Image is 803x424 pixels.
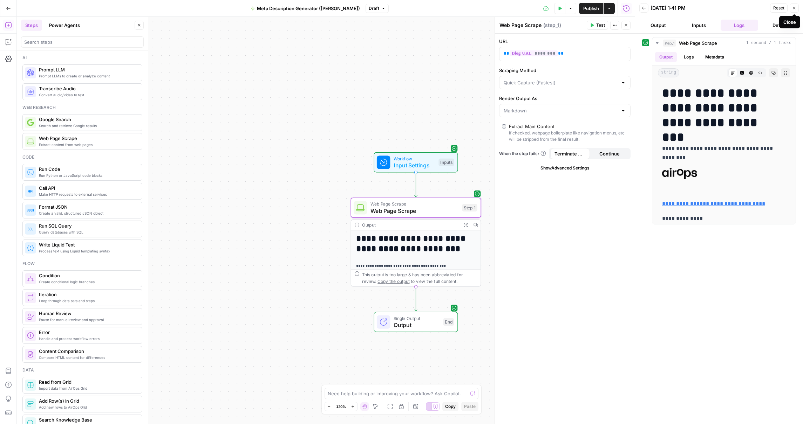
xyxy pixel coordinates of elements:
[39,185,136,192] span: Call API
[509,123,554,130] div: Extract Main Content
[39,135,136,142] span: Web Page Scrape
[658,68,679,77] span: string
[27,351,34,358] img: vrinnnclop0vshvmafd7ip1g7ohf
[246,3,364,14] button: Meta Description Generator ([PERSON_NAME])
[639,20,677,31] button: Output
[39,210,136,216] span: Create a valid, structured JSON object
[499,67,631,74] label: Scraping Method
[39,229,136,235] span: Query databases with SQL
[39,92,136,98] span: Convert audio/video to text
[39,291,136,298] span: Iteration
[504,79,618,86] input: Quick Capture (Fastest)
[336,404,346,409] span: 120%
[415,287,417,311] g: Edge from step_1 to end
[680,20,718,31] button: Inputs
[377,279,409,284] span: Copy the output
[554,150,586,157] span: Terminate Workflow
[746,40,791,46] span: 1 second / 1 tasks
[443,318,454,326] div: End
[39,222,136,229] span: Run SQL Query
[415,172,417,197] g: Edge from start to step_1
[351,152,481,173] div: WorkflowInput SettingsInputs
[773,5,784,11] span: Reset
[39,298,136,304] span: Loop through data sets and steps
[39,173,136,178] span: Run Python or JavaScript code blocks
[445,403,456,410] span: Copy
[438,159,454,166] div: Inputs
[499,151,546,157] a: When the step fails:
[394,315,440,321] span: Single Output
[540,165,590,171] span: Show Advanced Settings
[462,204,477,211] div: Step 1
[39,73,136,79] span: Prompt LLMs to create or analyze content
[257,5,360,12] span: Meta Description Generator ([PERSON_NAME])
[39,248,136,254] span: Process text using Liquid templating syntax
[39,116,136,123] span: Google Search
[599,150,620,157] span: Continue
[39,385,136,391] span: Import data from AirOps Grid
[579,3,603,14] button: Publish
[783,19,796,26] div: Close
[761,20,799,31] button: Details
[21,20,42,31] button: Steps
[362,222,458,228] div: Output
[499,22,542,29] textarea: Web Page Scrape
[596,22,605,28] span: Test
[39,123,136,128] span: Search and retrieve Google results
[394,155,435,162] span: Workflow
[370,207,459,215] span: Web Page Scrape
[39,336,136,341] span: Handle and process workflow errors
[39,272,136,279] span: Condition
[362,271,477,284] div: This output is too large & has been abbreviated for review. to view the full content.
[721,20,758,31] button: Logs
[502,124,506,128] input: Extract Main ContentIf checked, webpage boilerplate like navigation menus, etc will be stripped f...
[587,21,608,30] button: Test
[366,4,389,13] button: Draft
[583,5,599,12] span: Publish
[655,52,677,62] button: Output
[461,402,478,411] button: Paste
[39,378,136,385] span: Read from Grid
[39,166,136,173] span: Run Code
[22,104,142,111] div: Web research
[701,52,728,62] button: Metadata
[39,317,136,322] span: Pause for manual review and approval
[39,355,136,360] span: Compare HTML content for differences
[394,321,440,329] span: Output
[22,55,142,61] div: Ai
[39,348,136,355] span: Content Comparison
[39,279,136,285] span: Create conditional logic branches
[39,329,136,336] span: Error
[39,416,136,423] span: Search Knowledge Base
[39,404,136,410] span: Add new rows to AirOps Grid
[663,40,676,47] span: step_1
[351,312,481,332] div: Single OutputOutputEnd
[39,203,136,210] span: Format JSON
[504,107,618,114] input: Markdown
[394,161,435,169] span: Input Settings
[39,310,136,317] span: Human Review
[770,4,788,13] button: Reset
[499,38,631,45] label: URL
[39,66,136,73] span: Prompt LLM
[543,22,561,29] span: ( step_1 )
[22,260,142,267] div: Flow
[369,5,379,12] span: Draft
[39,192,136,197] span: Make HTTP requests to external services
[22,154,142,160] div: Code
[509,130,628,143] div: If checked, webpage boilerplate like navigation menus, etc will be stripped from the final result.
[39,85,136,92] span: Transcribe Audio
[24,39,141,46] input: Search steps
[590,148,630,159] button: Continue
[442,402,458,411] button: Copy
[39,142,136,147] span: Extract content from web pages
[652,37,796,49] button: 1 second / 1 tasks
[679,40,717,47] span: Web Page Scrape
[45,20,84,31] button: Power Agents
[39,397,136,404] span: Add Row(s) in Grid
[680,52,698,62] button: Logs
[39,241,136,248] span: Write Liquid Text
[22,367,142,373] div: Data
[652,49,796,224] div: 1 second / 1 tasks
